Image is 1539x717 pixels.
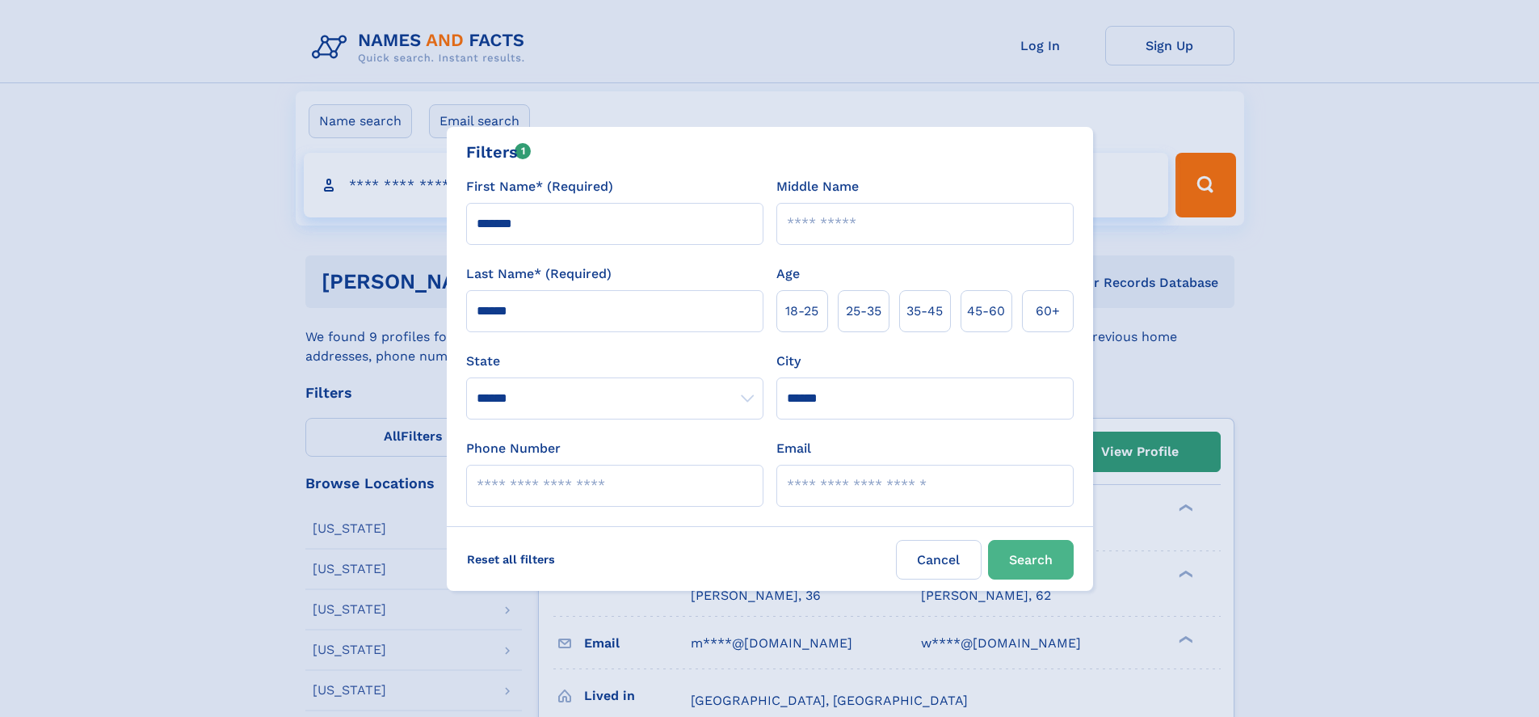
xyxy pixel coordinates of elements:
[785,302,818,321] span: 18‑25
[846,302,881,321] span: 25‑35
[967,302,1005,321] span: 45‑60
[1036,302,1060,321] span: 60+
[776,177,859,196] label: Middle Name
[776,439,811,458] label: Email
[896,540,982,580] label: Cancel
[776,264,800,284] label: Age
[988,540,1074,580] button: Search
[906,302,943,321] span: 35‑45
[466,439,561,458] label: Phone Number
[466,177,613,196] label: First Name* (Required)
[466,140,532,164] div: Filters
[776,352,801,371] label: City
[466,264,612,284] label: Last Name* (Required)
[466,352,763,371] label: State
[456,540,566,579] label: Reset all filters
